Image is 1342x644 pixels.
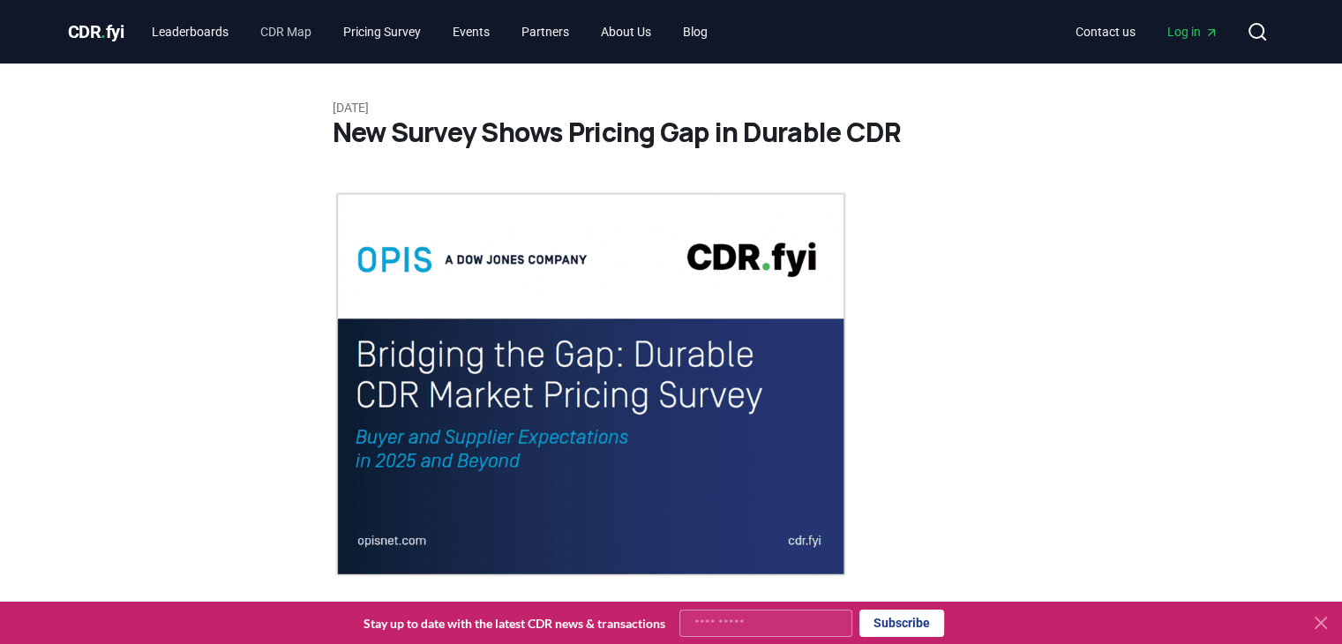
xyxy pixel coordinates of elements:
[68,21,124,42] span: CDR fyi
[1061,16,1233,48] nav: Main
[439,16,504,48] a: Events
[68,19,124,44] a: CDR.fyi
[333,99,1010,116] p: [DATE]
[329,16,435,48] a: Pricing Survey
[333,191,849,578] img: blog post image
[246,16,326,48] a: CDR Map
[1153,16,1233,48] a: Log in
[101,21,106,42] span: .
[1061,16,1150,48] a: Contact us
[138,16,722,48] nav: Main
[138,16,243,48] a: Leaderboards
[333,116,1010,148] h1: New Survey Shows Pricing Gap in Durable CDR
[507,16,583,48] a: Partners
[1167,23,1218,41] span: Log in
[587,16,665,48] a: About Us
[669,16,722,48] a: Blog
